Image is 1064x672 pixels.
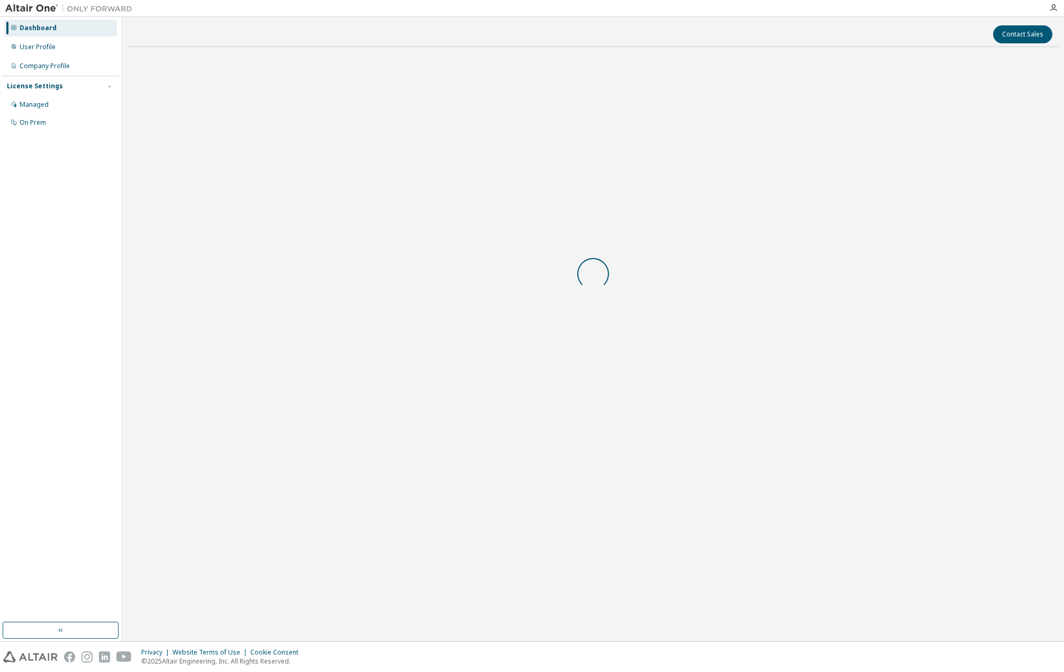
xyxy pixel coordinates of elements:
button: Contact Sales [993,25,1052,43]
img: linkedin.svg [99,651,110,662]
div: Cookie Consent [250,648,305,657]
div: License Settings [7,82,63,90]
img: youtube.svg [116,651,132,662]
div: On Prem [20,118,46,127]
div: Company Profile [20,62,70,70]
p: © 2025 Altair Engineering, Inc. All Rights Reserved. [141,657,305,666]
div: Managed [20,100,49,109]
div: Privacy [141,648,172,657]
img: altair_logo.svg [3,651,58,662]
img: instagram.svg [81,651,93,662]
img: facebook.svg [64,651,75,662]
img: Altair One [5,3,138,14]
div: Dashboard [20,24,57,32]
div: User Profile [20,43,56,51]
div: Website Terms of Use [172,648,250,657]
